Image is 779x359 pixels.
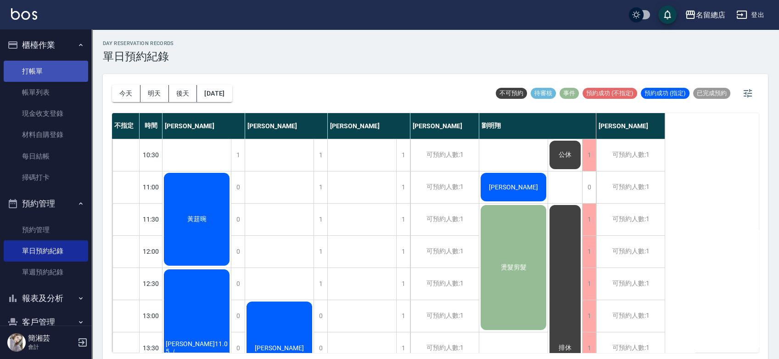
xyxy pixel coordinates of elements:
h3: 單日預約紀錄 [103,50,174,63]
div: 可預約人數:1 [596,171,665,203]
div: 0 [231,236,245,268]
div: 可預約人數:1 [596,139,665,171]
span: [PERSON_NAME]11.05（ [164,340,230,356]
div: [PERSON_NAME] [245,113,328,139]
div: 11:00 [140,171,163,203]
div: 1 [582,236,596,268]
div: 可預約人數:1 [410,268,479,300]
div: 時間 [140,113,163,139]
div: 可預約人數:1 [410,300,479,332]
button: 名留總店 [681,6,729,24]
span: 事件 [560,89,579,97]
div: 可預約人數:1 [596,204,665,235]
h5: 簡湘芸 [28,334,75,343]
p: 會計 [28,343,75,351]
a: 掃碼打卡 [4,167,88,188]
a: 現金收支登錄 [4,103,88,124]
span: 黃莛晼 [185,215,208,223]
a: 預約管理 [4,219,88,240]
div: 0 [231,268,245,300]
div: [PERSON_NAME] [596,113,665,139]
div: 1 [396,139,410,171]
a: 每日結帳 [4,146,88,167]
img: Person [7,333,26,352]
div: 1 [396,236,410,268]
a: 單日預約紀錄 [4,240,88,262]
button: 明天 [140,85,169,102]
div: 1 [396,171,410,203]
div: 1 [582,300,596,332]
div: 0 [231,300,245,332]
div: [PERSON_NAME] [410,113,479,139]
span: 待審核 [531,89,556,97]
div: 1 [582,139,596,171]
div: 可預約人數:1 [596,236,665,268]
div: 1 [314,139,327,171]
span: 公休 [557,151,573,159]
div: 13:00 [140,300,163,332]
button: 後天 [169,85,197,102]
div: 可預約人數:1 [410,139,479,171]
button: 登出 [733,6,768,23]
span: [PERSON_NAME] [253,344,306,352]
img: Logo [11,8,37,20]
span: 預約成功 (不指定) [583,89,637,97]
div: 不指定 [112,113,140,139]
div: 1 [582,268,596,300]
div: [PERSON_NAME] [328,113,410,139]
h2: day Reservation records [103,40,174,46]
div: 1 [314,268,327,300]
div: 1 [314,204,327,235]
div: 1 [231,139,245,171]
a: 材料自購登錄 [4,124,88,145]
button: save [658,6,677,24]
button: 今天 [112,85,140,102]
a: 單週預約紀錄 [4,262,88,283]
div: 可預約人數:1 [410,204,479,235]
div: 1 [582,204,596,235]
button: [DATE] [197,85,232,102]
div: 名留總店 [696,9,725,21]
div: 可預約人數:1 [410,236,479,268]
div: 1 [396,204,410,235]
div: 1 [314,236,327,268]
div: [PERSON_NAME] [163,113,245,139]
div: 0 [231,171,245,203]
div: 0 [582,171,596,203]
button: 櫃檯作業 [4,33,88,57]
div: 11:30 [140,203,163,235]
div: 1 [314,171,327,203]
span: [PERSON_NAME] [487,183,540,191]
span: 已完成預約 [693,89,730,97]
span: 預約成功 (指定) [641,89,689,97]
button: 客戶管理 [4,310,88,334]
button: 預約管理 [4,192,88,216]
button: 報表及分析 [4,286,88,310]
div: 可預約人數:1 [596,300,665,332]
div: 0 [231,204,245,235]
span: 排休 [557,344,573,352]
a: 帳單列表 [4,82,88,103]
span: 不可預約 [496,89,527,97]
div: 可預約人數:1 [410,171,479,203]
div: 劉明翔 [479,113,596,139]
span: 燙髮剪髮 [499,263,528,272]
a: 打帳單 [4,61,88,82]
div: 1 [396,300,410,332]
div: 可預約人數:1 [596,268,665,300]
div: 12:30 [140,268,163,300]
div: 0 [314,300,327,332]
div: 12:00 [140,235,163,268]
div: 1 [396,268,410,300]
div: 10:30 [140,139,163,171]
